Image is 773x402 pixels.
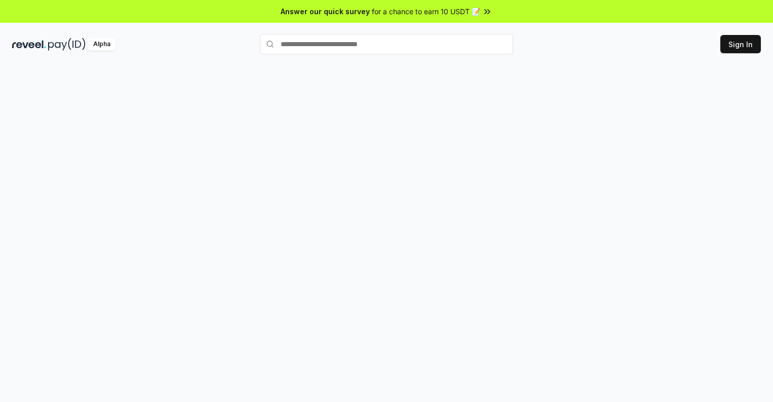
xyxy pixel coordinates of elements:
[372,6,480,17] span: for a chance to earn 10 USDT 📝
[281,6,370,17] span: Answer our quick survey
[12,38,46,51] img: reveel_dark
[720,35,761,53] button: Sign In
[88,38,116,51] div: Alpha
[48,38,86,51] img: pay_id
